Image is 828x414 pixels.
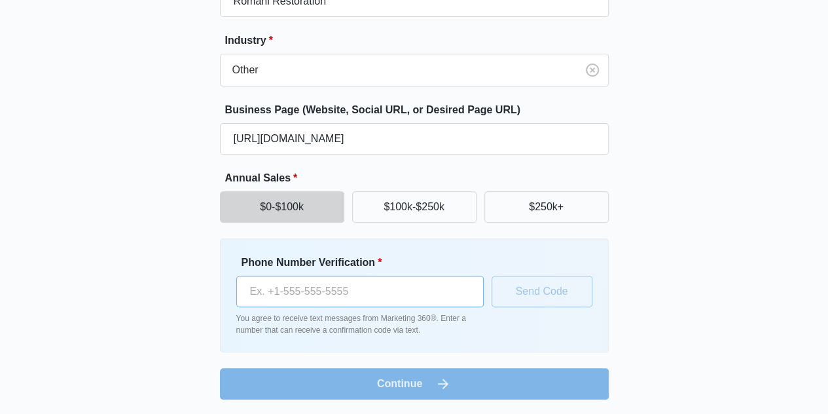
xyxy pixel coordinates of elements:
[220,191,344,223] button: $0-$100k
[236,312,484,336] p: You agree to receive text messages from Marketing 360®. Enter a number that can receive a confirm...
[484,191,609,223] button: $250k+
[225,102,614,118] label: Business Page (Website, Social URL, or Desired Page URL)
[220,123,609,155] input: e.g. janesplumbing.com
[582,60,603,81] button: Clear
[236,276,484,307] input: Ex. +1-555-555-5555
[242,255,489,271] label: Phone Number Verification
[225,33,614,48] label: Industry
[352,191,477,223] button: $100k-$250k
[225,170,614,186] label: Annual Sales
